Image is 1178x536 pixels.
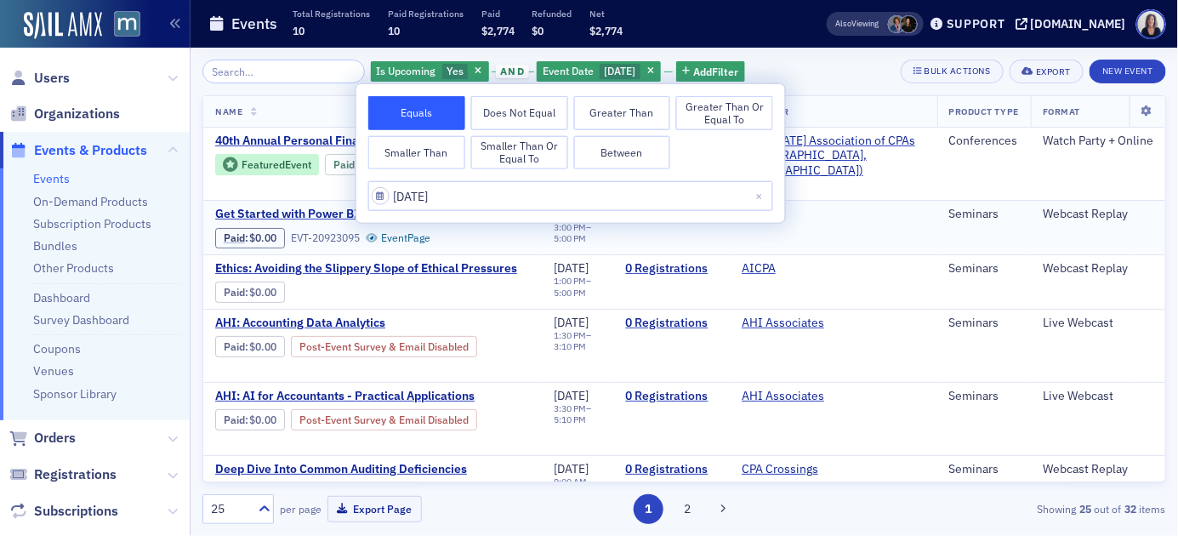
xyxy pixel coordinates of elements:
span: $0 [532,24,544,37]
div: – [554,476,601,499]
span: $2,774 [590,24,623,37]
div: Support [947,16,1005,31]
span: 40th Annual Personal Financial Planning Conference [215,134,503,149]
span: Is Upcoming [377,64,436,77]
span: : [224,340,250,353]
h1: Events [231,14,277,34]
img: SailAMX [24,12,102,39]
button: Export Page [327,496,422,522]
button: Export [1010,60,1084,83]
button: 1 [634,494,663,524]
div: Also [836,18,852,29]
div: Featured Event [242,160,311,169]
a: CPA Crossings [742,462,818,477]
button: Close [750,181,773,211]
a: Paid [224,340,245,353]
p: Net [590,8,623,20]
time: 1:00 PM [554,275,586,287]
span: Name [215,105,242,117]
span: Yes [447,64,464,77]
button: Smaller Than or Equal To [471,135,568,169]
span: and [496,65,529,78]
span: Orders [34,429,76,448]
a: AHI: Accounting Data Analytics [215,316,530,331]
a: On-Demand Products [33,194,148,209]
span: Registrations [34,465,117,484]
time: 5:00 PM [554,232,586,244]
div: – [554,330,601,352]
a: Survey Dashboard [33,312,129,328]
a: View Homepage [102,11,140,40]
button: Between [573,135,670,169]
a: Bundles [33,238,77,254]
span: Lauren McDonough [900,15,918,33]
a: Events & Products [9,141,147,160]
button: [DOMAIN_NAME] [1016,18,1132,30]
div: Seminars [949,389,1019,404]
a: Paid [224,231,245,244]
div: Webcast Replay [1043,207,1153,222]
span: : [224,286,250,299]
div: Seminars [949,207,1019,222]
button: and [492,65,534,78]
time: 5:10 PM [554,413,586,425]
a: AHI: AI for Accountants - Practical Applications [215,389,530,404]
div: – [554,222,601,244]
a: Sponsor Library [33,386,117,402]
div: Webcast Replay [1043,261,1153,277]
a: 0 Registrations [625,316,717,331]
div: Export [1036,67,1071,77]
span: Users [34,69,70,88]
button: 2 [672,494,702,524]
div: Paid: 0 - $0 [215,409,285,430]
a: Coupons [33,341,81,356]
div: [DOMAIN_NAME] [1031,16,1126,31]
div: Bulk Actions [925,66,991,76]
span: Profile [1136,9,1166,39]
strong: 32 [1122,501,1140,516]
div: Watch Party + Online [1043,134,1153,149]
div: Paid: 11 - $268000 [325,154,416,174]
input: Search… [202,60,365,83]
div: Seminars [949,462,1019,477]
span: $0.00 [250,286,277,299]
span: Viewing [836,18,879,30]
div: Paid: 0 - $0 [215,228,285,248]
span: Chris Dougherty [888,15,906,33]
a: Users [9,69,70,88]
div: Post-Event Survey [291,409,477,430]
span: 10 [388,24,400,37]
a: Venues [33,363,74,379]
a: Subscription Products [33,216,151,231]
span: $0.00 [250,340,277,353]
div: – [554,403,601,425]
button: Greater Than or Equal To [676,96,773,130]
span: *Maryland Association of CPAs (Timonium, MD) [742,134,925,179]
span: Organizations [34,105,120,123]
div: Paid: 0 - $0 [215,336,285,356]
strong: 25 [1077,501,1095,516]
span: AHI Associates [742,389,849,404]
time: 3:00 PM [554,221,586,233]
div: 10/28/2025 [537,61,661,83]
div: Featured Event [215,154,319,175]
div: Yes [371,61,489,83]
span: Add Filter [693,64,738,79]
a: Dashboard [33,290,90,305]
button: Smaller Than [368,135,465,169]
a: 40th Annual Personal Financial Planning Conference [215,134,530,149]
a: Deep Dive Into Common Auditing Deficiencies [215,462,501,477]
a: Subscriptions [9,502,118,521]
button: Greater Than [573,96,670,130]
span: Product Type [949,105,1019,117]
a: New Event [1090,62,1166,77]
span: AHI: AI for Accountants - Practical Applications [215,389,501,404]
span: : [224,413,250,426]
span: [DATE] [604,64,635,77]
div: Webcast Replay [1043,462,1153,477]
div: Live Webcast [1043,389,1153,404]
div: Live Webcast [1043,316,1153,331]
a: Paid [333,158,355,171]
a: Other Products [33,260,114,276]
